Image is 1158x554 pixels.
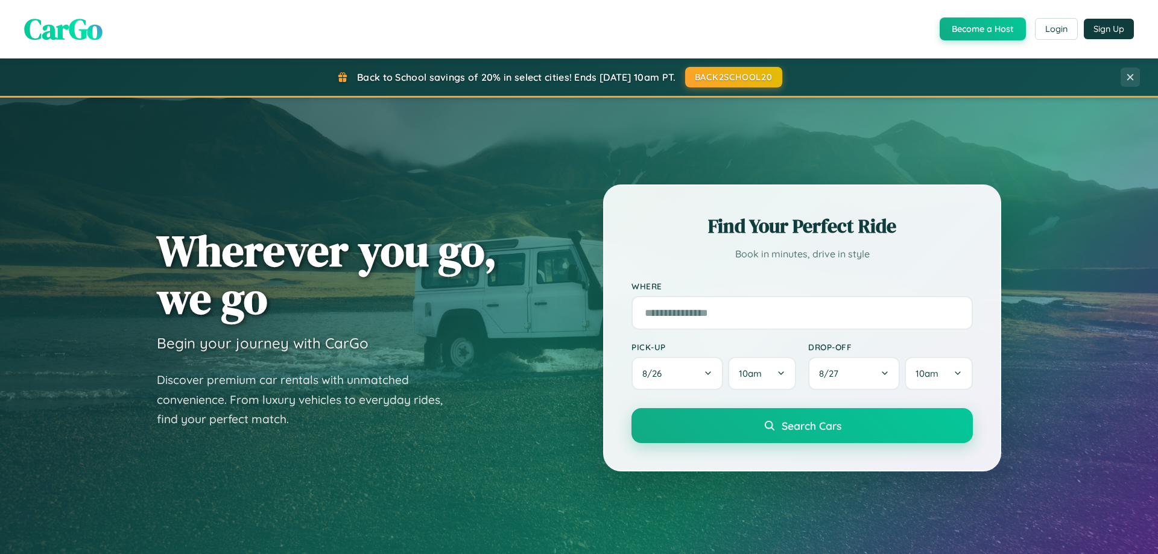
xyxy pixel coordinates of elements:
button: BACK2SCHOOL20 [685,67,782,87]
span: Back to School savings of 20% in select cities! Ends [DATE] 10am PT. [357,71,675,83]
button: Sign Up [1084,19,1134,39]
button: 10am [905,357,973,390]
h1: Wherever you go, we go [157,227,497,322]
button: Login [1035,18,1078,40]
span: 8 / 27 [819,368,844,379]
label: Pick-up [631,342,796,352]
span: 10am [916,368,938,379]
button: Become a Host [940,17,1026,40]
p: Discover premium car rentals with unmatched convenience. From luxury vehicles to everyday rides, ... [157,370,458,429]
p: Book in minutes, drive in style [631,245,973,263]
button: 8/27 [808,357,900,390]
button: 8/26 [631,357,723,390]
button: 10am [728,357,796,390]
button: Search Cars [631,408,973,443]
h3: Begin your journey with CarGo [157,334,369,352]
span: 10am [739,368,762,379]
label: Drop-off [808,342,973,352]
span: CarGo [24,9,103,49]
span: 8 / 26 [642,368,668,379]
h2: Find Your Perfect Ride [631,213,973,239]
span: Search Cars [782,419,841,432]
label: Where [631,281,973,291]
